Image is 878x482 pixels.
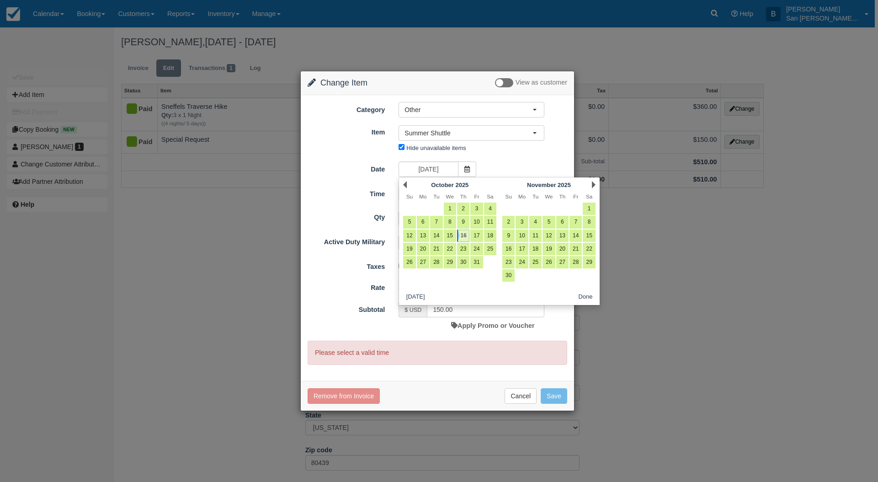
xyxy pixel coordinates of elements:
a: 12 [403,230,415,242]
span: Sunday [406,193,413,199]
a: 25 [529,256,542,268]
a: 14 [569,230,582,242]
a: 7 [430,216,442,228]
a: 16 [457,230,469,242]
a: 10 [516,230,528,242]
span: Thursday [559,193,566,199]
span: Summer Shuttle [404,129,532,138]
span: Monday [518,193,526,199]
a: 23 [502,256,515,268]
label: Taxes [301,259,392,272]
span: Friday [573,193,578,199]
a: 27 [417,256,429,268]
span: 2025 [558,182,571,188]
a: 13 [417,230,429,242]
a: 3 [470,203,483,215]
a: Prev [403,181,407,188]
a: 2 [502,216,515,228]
button: Remove from Invoice [308,388,380,404]
button: [DATE] [403,291,428,303]
a: 5 [543,216,555,228]
a: 1 [583,203,595,215]
span: Other [404,105,532,114]
a: 29 [583,256,595,268]
span: Saturday [586,193,592,199]
a: 22 [583,243,595,255]
a: 17 [470,230,483,242]
span: Saturday [487,193,493,199]
label: Subtotal [301,302,392,315]
a: 3 [516,216,528,228]
span: Wednesday [545,193,553,199]
span: Thursday [460,193,467,199]
a: 5 [403,216,415,228]
span: November [527,182,556,188]
a: 16 [502,243,515,255]
a: 6 [556,216,569,228]
a: 25 [484,243,496,255]
small: $ USD [404,307,421,313]
a: 20 [556,243,569,255]
span: Change Item [320,78,367,87]
a: 18 [529,243,542,255]
label: Time [301,186,392,199]
label: Active Duty Military [301,234,392,247]
a: 13 [556,230,569,242]
button: Cancel [505,388,537,404]
a: 24 [516,256,528,268]
a: 12 [543,230,555,242]
a: 14 [430,230,442,242]
a: 28 [569,256,582,268]
span: October [431,182,454,188]
a: 19 [403,243,415,255]
a: 11 [484,216,496,228]
a: 26 [403,256,415,268]
a: 11 [529,230,542,242]
a: 29 [444,256,456,268]
a: 2 [457,203,469,215]
a: 27 [556,256,569,268]
label: Item [301,124,392,137]
label: Rate [301,280,392,293]
span: Tuesday [532,193,538,199]
span: Monday [419,193,426,199]
a: 7 [569,216,582,228]
a: 26 [543,256,555,268]
a: 9 [502,230,515,242]
a: 8 [583,216,595,228]
a: 8 [444,216,456,228]
label: Qty [301,209,392,222]
button: Save [541,388,567,404]
a: 31 [470,256,483,268]
span: Sunday [506,193,512,199]
a: 15 [583,230,595,242]
label: Category [301,102,392,115]
button: Summer Shuttle [399,125,544,141]
a: 1 [444,203,456,215]
a: 24 [470,243,483,255]
a: 9 [457,216,469,228]
a: Apply Promo or Voucher [451,322,534,329]
a: 30 [457,256,469,268]
a: Next [592,181,596,188]
span: Wednesday [446,193,454,199]
a: 18 [484,230,496,242]
a: 17 [516,243,528,255]
a: 10 [470,216,483,228]
label: Hide unavailable items [406,145,466,151]
a: 6 [417,216,429,228]
a: 30 [502,269,515,282]
a: 4 [529,216,542,228]
span: View as customer [516,79,567,86]
label: Date [301,161,392,174]
a: 15 [444,230,456,242]
span: Friday [474,193,479,199]
button: Other [399,102,544,118]
a: 21 [430,243,442,255]
p: Please select a valid time [308,341,567,365]
a: 21 [569,243,582,255]
a: 19 [543,243,555,255]
span: Tuesday [433,193,439,199]
button: Done [575,291,596,303]
a: 23 [457,243,469,255]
